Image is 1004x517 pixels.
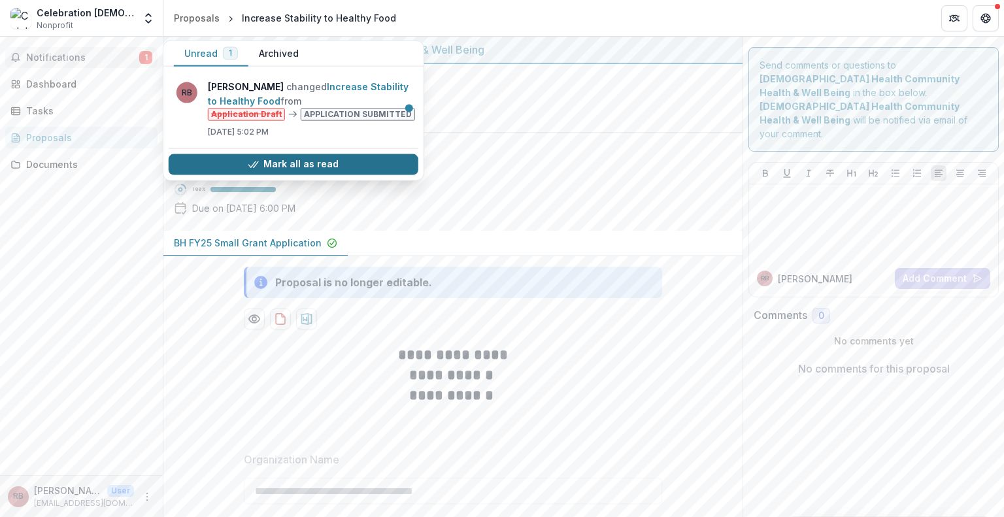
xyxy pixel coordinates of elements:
div: Documents [26,158,147,171]
div: Dashboard [26,77,147,91]
button: Align Left [931,165,946,181]
button: More [139,489,155,505]
button: Unread [174,41,248,67]
div: Proposals [26,131,147,144]
p: BH FY25 Small Grant Application [174,236,322,250]
p: changed from [208,80,420,121]
div: Proposals [174,11,220,25]
div: Send comments or questions to in the box below. will be notified via email of your comment. [748,47,999,152]
p: Organization Name [244,452,339,467]
h2: Comments [754,309,807,322]
a: Documents [5,154,158,175]
strong: [DEMOGRAPHIC_DATA] Health Community Health & Well Being [760,101,960,125]
button: Mark all as read [169,154,418,175]
button: Notifications1 [5,47,158,68]
div: Proposal is no longer editable. [275,275,432,290]
button: Preview e145e0a1-7c3a-4150-8807-8634a1b4459e-0.pdf [244,309,265,329]
h2: Increase Stability to Healthy Food [174,143,711,159]
a: Tasks [5,100,158,122]
button: Strike [822,165,838,181]
p: [EMAIL_ADDRESS][DOMAIN_NAME] [34,497,134,509]
nav: breadcrumb [169,8,401,27]
span: 0 [818,310,824,322]
button: Bold [758,165,773,181]
p: User [107,485,134,497]
span: Notifications [26,52,139,63]
p: No comments for this proposal [798,361,950,376]
p: Due on [DATE] 6:00 PM [192,201,295,215]
p: 100 % [192,185,205,194]
span: Nonprofit [37,20,73,31]
button: Partners [941,5,967,31]
a: Proposals [5,127,158,148]
a: Proposals [169,8,225,27]
button: Open entity switcher [139,5,158,31]
span: 1 [229,48,232,58]
button: Get Help [973,5,999,31]
p: No comments yet [754,334,994,348]
div: Tasks [26,104,147,118]
div: Robert Bass [13,492,24,501]
div: Robert Bass [761,275,769,282]
button: Italicize [801,165,816,181]
div: Celebration [DEMOGRAPHIC_DATA] of Jacksonville Inc. [37,6,134,20]
a: Dashboard [5,73,158,95]
button: Align Right [974,165,990,181]
p: [PERSON_NAME] [778,272,852,286]
button: Heading 2 [865,165,881,181]
strong: [DEMOGRAPHIC_DATA] Health Community Health & Well Being [760,73,960,98]
div: Increase Stability to Healthy Food [242,11,396,25]
span: 1 [139,51,152,64]
button: download-proposal [270,309,291,329]
button: Add Comment [895,268,990,289]
p: [PERSON_NAME] [34,484,102,497]
div: [DEMOGRAPHIC_DATA] Health Community Health & Well Being [174,42,732,58]
button: Align Center [952,165,968,181]
button: download-proposal [296,309,317,329]
a: Increase Stability to Healthy Food [208,81,409,107]
button: Bullet List [888,165,903,181]
button: Ordered List [909,165,925,181]
img: Celebration Church of Jacksonville Inc. [10,8,31,29]
button: Underline [779,165,795,181]
p: [DATE] 5:02 PM [208,125,420,137]
button: Heading 1 [844,165,860,181]
button: Archived [248,41,309,67]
